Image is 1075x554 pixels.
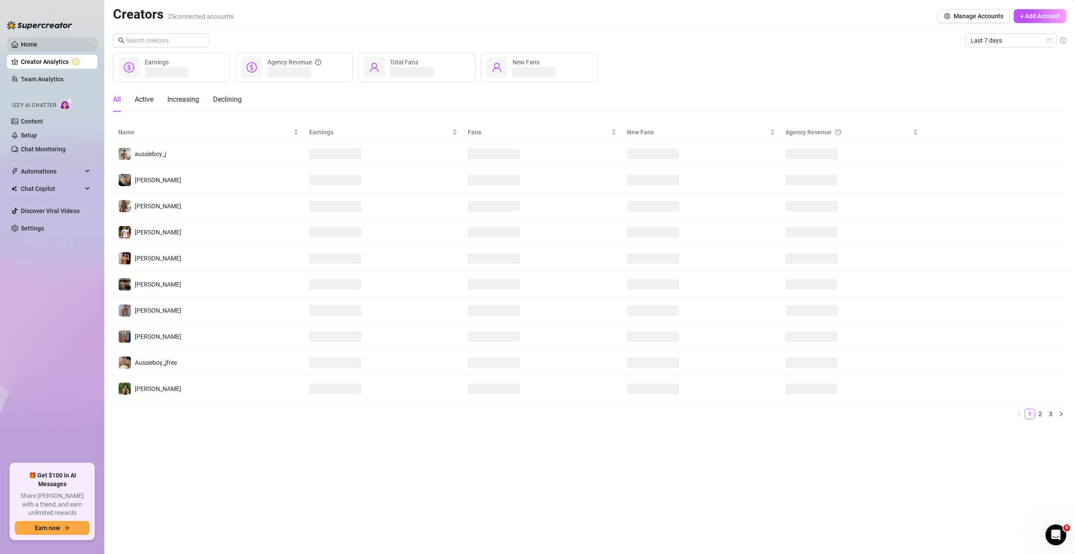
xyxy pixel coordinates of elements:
[12,101,56,110] span: Izzy AI Chatter
[7,21,72,30] img: logo-BBDzfeDw.svg
[11,168,18,175] span: thunderbolt
[785,127,911,137] div: Agency Revenue
[21,207,80,214] a: Discover Viral Videos
[21,146,66,153] a: Chat Monitoring
[118,37,124,43] span: search
[1058,411,1064,417] span: right
[15,492,90,517] span: Share [PERSON_NAME] with a friend, and earn unlimited rewards
[119,278,131,290] img: Nathan
[135,177,181,184] span: [PERSON_NAME]
[145,59,169,66] span: Earnings
[63,525,70,531] span: arrow-right
[126,36,197,45] input: Search creators
[11,186,17,192] img: Chat Copilot
[21,118,43,125] a: Content
[1056,409,1066,419] li: Next Page
[135,307,181,314] span: [PERSON_NAME]
[213,94,242,105] div: Declining
[119,304,131,317] img: Joey
[1063,524,1070,531] span: 5
[21,132,37,139] a: Setup
[369,62,379,73] span: user
[135,359,177,366] span: Aussieboy_jfree
[118,127,292,137] span: Name
[1047,38,1052,43] span: calendar
[135,203,181,210] span: [PERSON_NAME]
[119,330,131,343] img: Wayne
[622,124,781,141] th: New Fans
[944,13,950,19] span: setting
[1045,409,1056,419] li: 3
[1025,409,1035,419] li: 1
[246,62,257,73] span: dollar-circle
[15,471,90,488] span: 🎁 Get $100 in AI Messages
[390,59,418,66] span: Total Fans
[835,127,841,137] span: question-circle
[124,62,134,73] span: dollar-circle
[1014,409,1025,419] li: Previous Page
[971,34,1052,47] span: Last 7 days
[15,521,90,535] button: Earn nowarrow-right
[35,524,60,531] span: Earn now
[119,200,131,212] img: Nathaniel
[21,55,90,69] a: Creator Analytics exclamation-circle
[167,94,199,105] div: Increasing
[1060,37,1066,43] span: info-circle
[309,127,451,137] span: Earnings
[168,13,234,20] span: 25 connected accounts
[135,229,181,236] span: [PERSON_NAME]
[1017,411,1022,417] span: left
[468,127,609,137] span: Fans
[60,98,73,110] img: AI Chatter
[937,9,1010,23] button: Manage Accounts
[135,281,181,288] span: [PERSON_NAME]
[267,57,321,67] div: Agency Revenue
[135,94,153,105] div: Active
[1045,524,1066,545] iframe: Intercom live chat
[1035,409,1045,419] a: 2
[1014,9,1066,23] button: + Add Account
[21,225,44,232] a: Settings
[492,62,502,73] span: user
[463,124,622,141] th: Fans
[135,255,181,262] span: [PERSON_NAME]
[119,357,131,369] img: Aussieboy_jfree
[113,124,304,141] th: Name
[1014,409,1025,419] button: left
[119,383,131,395] img: Nathaniel
[1020,13,1060,20] span: + Add Account
[21,182,83,196] span: Chat Copilot
[1025,409,1035,419] a: 1
[113,94,121,105] div: All
[135,150,166,157] span: aussieboy_j
[135,333,181,340] span: [PERSON_NAME]
[954,13,1003,20] span: Manage Accounts
[21,76,63,83] a: Team Analytics
[304,124,463,141] th: Earnings
[119,174,131,186] img: George
[119,148,131,160] img: aussieboy_j
[627,127,769,137] span: New Fans
[119,226,131,238] img: Hector
[135,385,181,392] span: [PERSON_NAME]
[1046,409,1055,419] a: 3
[113,6,234,23] h2: Creators
[1056,409,1066,419] button: right
[21,41,37,48] a: Home
[513,59,539,66] span: New Fans
[119,252,131,264] img: Zach
[21,164,83,178] span: Automations
[315,57,321,67] span: question-circle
